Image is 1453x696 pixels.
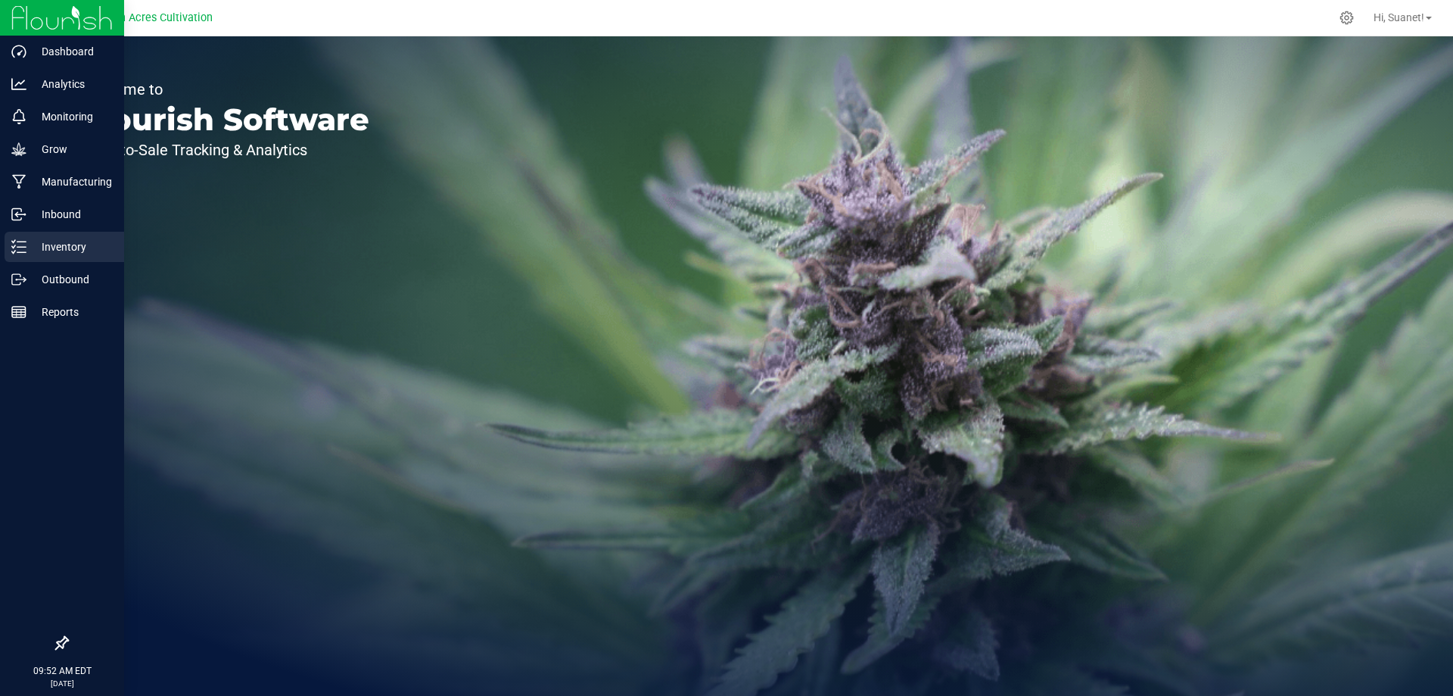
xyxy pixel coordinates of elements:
[26,205,117,223] p: Inbound
[82,82,369,97] p: Welcome to
[11,174,26,189] inline-svg: Manufacturing
[96,11,213,24] span: Green Acres Cultivation
[11,76,26,92] inline-svg: Analytics
[26,75,117,93] p: Analytics
[26,303,117,321] p: Reports
[26,238,117,256] p: Inventory
[26,140,117,158] p: Grow
[7,678,117,689] p: [DATE]
[82,105,369,135] p: Flourish Software
[1374,11,1424,23] span: Hi, Suanet!
[26,270,117,289] p: Outbound
[26,108,117,126] p: Monitoring
[11,304,26,320] inline-svg: Reports
[82,142,369,158] p: Seed-to-Sale Tracking & Analytics
[11,44,26,59] inline-svg: Dashboard
[11,272,26,287] inline-svg: Outbound
[11,142,26,157] inline-svg: Grow
[7,664,117,678] p: 09:52 AM EDT
[26,173,117,191] p: Manufacturing
[11,207,26,222] inline-svg: Inbound
[11,109,26,124] inline-svg: Monitoring
[26,42,117,61] p: Dashboard
[11,239,26,254] inline-svg: Inventory
[1337,11,1356,25] div: Manage settings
